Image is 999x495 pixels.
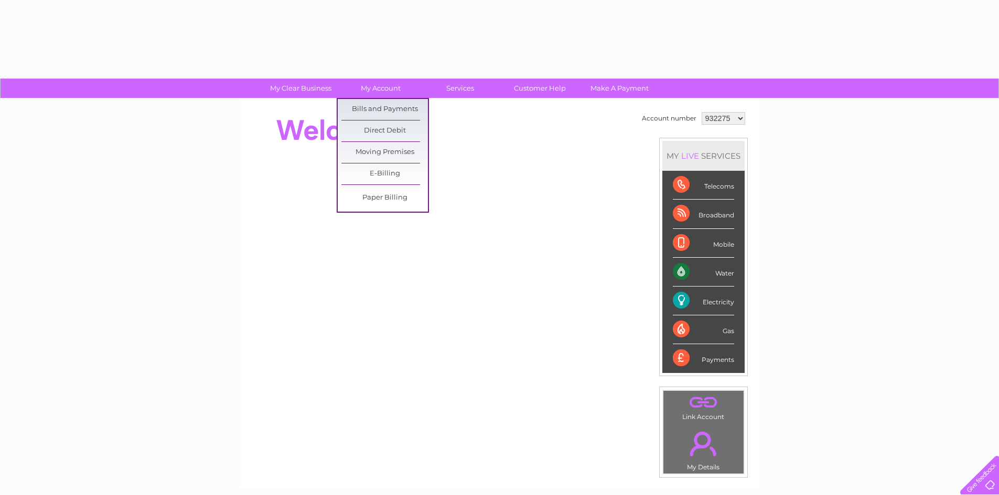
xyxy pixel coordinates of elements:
a: Services [417,79,503,98]
a: Paper Billing [341,188,428,208]
div: Gas [673,315,734,344]
div: LIVE [679,151,701,161]
div: Mobile [673,229,734,258]
div: Electricity [673,287,734,315]
a: E-Billing [341,163,428,184]
a: . [666,393,741,412]
a: My Clear Business [257,79,344,98]
div: Water [673,258,734,287]
a: Customer Help [497,79,583,98]
a: Make A Payment [576,79,663,98]
div: MY SERVICES [662,141,745,171]
div: Payments [673,344,734,372]
a: Direct Debit [341,120,428,141]
td: My Details [663,423,744,474]
a: My Account [337,79,424,98]
td: Account number [639,109,699,127]
div: Broadband [673,200,734,228]
div: Telecoms [673,171,734,200]
a: Bills and Payments [341,99,428,120]
td: Link Account [663,390,744,423]
a: . [666,425,741,462]
a: Moving Premises [341,142,428,163]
